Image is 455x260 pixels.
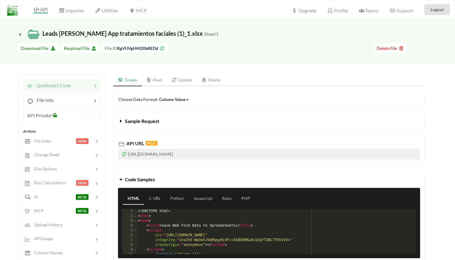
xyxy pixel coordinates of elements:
[146,141,157,145] span: POST
[113,113,425,130] button: Sample Request
[424,4,450,15] button: Logout
[389,8,413,13] span: Support
[64,46,96,51] span: Reupload File
[30,222,63,227] span: Upload History
[30,152,59,157] span: Change Sheet
[122,219,137,223] div: 3
[122,233,137,238] div: 6
[125,140,144,146] span: API URL
[117,46,158,51] b: RgVUVgHHI20bREDd
[204,31,218,37] small: Sheet1
[125,176,155,182] span: Code Samples
[166,193,189,205] a: Python
[33,97,54,103] span: File Info
[18,43,58,53] button: Download File
[123,193,144,205] a: HTML
[122,243,137,247] div: 8
[33,7,48,12] span: API
[113,171,425,188] button: Code Samples
[197,74,225,86] a: Delete
[122,247,137,252] div: 9
[30,166,57,171] span: File Options
[159,96,185,102] div: Column Value
[167,74,197,86] a: Update
[118,97,189,102] span: Choose Data Format:
[21,46,55,51] span: Download File
[122,214,137,219] div: 2
[122,209,137,214] div: 1
[125,118,159,124] span: Sample Request
[30,250,63,255] span: Column Names
[76,208,88,214] span: BETA
[122,228,137,233] div: 5
[129,8,147,13] span: MCP
[113,74,142,86] a: Create
[18,30,218,37] span: Leads [PERSON_NAME] App tratamientos faciales (1)_1.xlsx
[28,28,40,40] img: /static/media/localFileIcon.eab6d1cc.svg
[122,238,137,243] div: 7
[30,236,53,241] span: API Usage
[105,46,117,51] span: File ID
[144,193,166,205] a: C URL
[95,8,118,13] span: Utilities
[76,194,88,200] span: BETA
[142,74,167,86] a: Read
[30,180,66,185] span: Run Calculations
[122,252,137,257] div: 10
[237,193,255,205] a: PHP
[327,8,348,13] span: Profile
[118,149,420,160] p: [URL][DOMAIN_NAME]
[59,8,84,13] span: Importer
[30,194,38,199] span: AI
[122,223,137,228] div: 4
[7,5,18,16] img: LogoIcon.png
[30,208,44,213] span: MCP
[189,193,217,205] a: Javascript
[76,138,88,144] span: NEW
[292,8,316,13] span: Upgrade
[33,82,71,88] span: Quickstart Code
[30,138,51,143] span: File Data
[374,43,407,53] button: Delete File
[76,180,88,186] span: NEW
[27,112,53,118] span: API Private?
[61,43,99,53] button: Reupload File
[217,193,237,205] a: Ruby
[377,46,404,51] span: Delete File
[23,129,101,134] div: Actions
[359,8,379,13] span: Teams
